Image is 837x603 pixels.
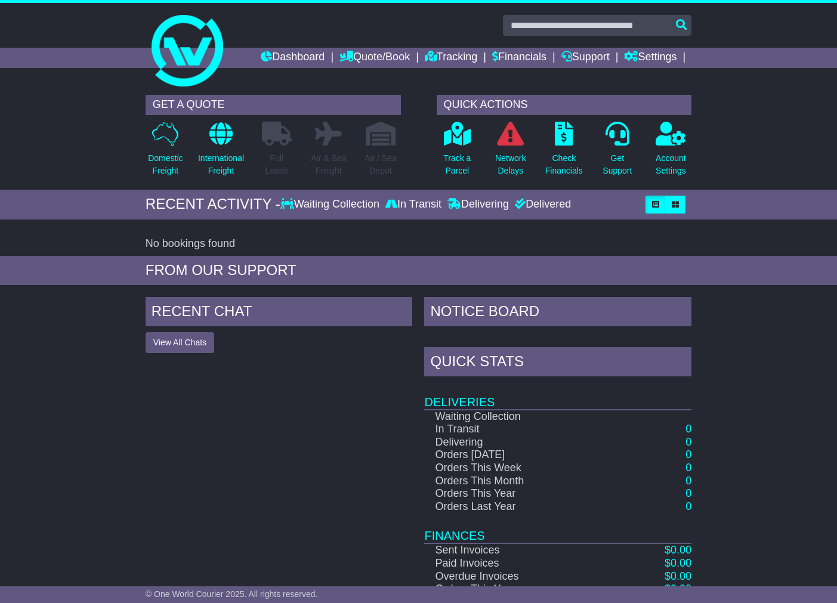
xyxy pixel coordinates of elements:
a: $0.00 [665,557,691,569]
td: In Transit [424,423,618,436]
td: Overdue Invoices [424,570,618,583]
p: Domestic Freight [148,152,183,177]
a: Track aParcel [443,121,471,184]
div: Waiting Collection [280,198,382,211]
div: No bookings found [146,237,691,251]
button: View All Chats [146,332,214,353]
td: Delivering [424,436,618,449]
a: $0.00 [665,570,691,582]
td: Waiting Collection [424,410,618,423]
td: Orders This Month [424,475,618,488]
span: 0.00 [671,570,691,582]
div: NOTICE BOARD [424,297,691,329]
a: $0.00 [665,583,691,595]
a: 0 [685,487,691,499]
span: 0.00 [671,544,691,556]
a: Settings [624,48,677,68]
span: © One World Courier 2025. All rights reserved. [146,589,318,599]
div: Delivered [512,198,571,211]
span: 0.00 [671,557,691,569]
div: RECENT CHAT [146,297,413,329]
p: Full Loads [262,152,292,177]
a: DomesticFreight [147,121,183,184]
a: Quote/Book [339,48,410,68]
a: 0 [685,449,691,460]
div: In Transit [382,198,444,211]
p: Air / Sea Depot [365,152,397,177]
td: Deliveries [424,379,691,410]
a: GetSupport [602,121,632,184]
td: Orders This Week [424,462,618,475]
a: 0 [685,500,691,512]
div: Quick Stats [424,347,691,379]
p: Air & Sea Freight [311,152,346,177]
a: 0 [685,462,691,474]
td: Finances [424,513,691,543]
a: AccountSettings [655,121,687,184]
td: Orders This Year [424,487,618,500]
a: 0 [685,436,691,448]
p: Track a Parcel [443,152,471,177]
a: Dashboard [261,48,325,68]
a: Support [561,48,610,68]
a: CheckFinancials [545,121,583,184]
a: $0.00 [665,544,691,556]
div: Delivering [444,198,512,211]
a: NetworkDelays [495,121,526,184]
div: RECENT ACTIVITY - [146,196,280,213]
div: FROM OUR SUPPORT [146,262,691,279]
a: InternationalFreight [197,121,245,184]
span: 0.00 [671,583,691,595]
td: Orders [DATE] [424,449,618,462]
p: International Freight [198,152,244,177]
a: 0 [685,475,691,487]
p: Account Settings [656,152,686,177]
p: Get Support [603,152,632,177]
td: Orders Last Year [424,500,618,514]
td: Paid Invoices [424,557,618,570]
td: Orders This Year [424,583,618,596]
td: Sent Invoices [424,543,618,557]
a: 0 [685,423,691,435]
a: Financials [492,48,546,68]
p: Check Financials [545,152,583,177]
div: QUICK ACTIONS [437,95,692,115]
a: Tracking [425,48,477,68]
div: GET A QUOTE [146,95,401,115]
p: Network Delays [495,152,526,177]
